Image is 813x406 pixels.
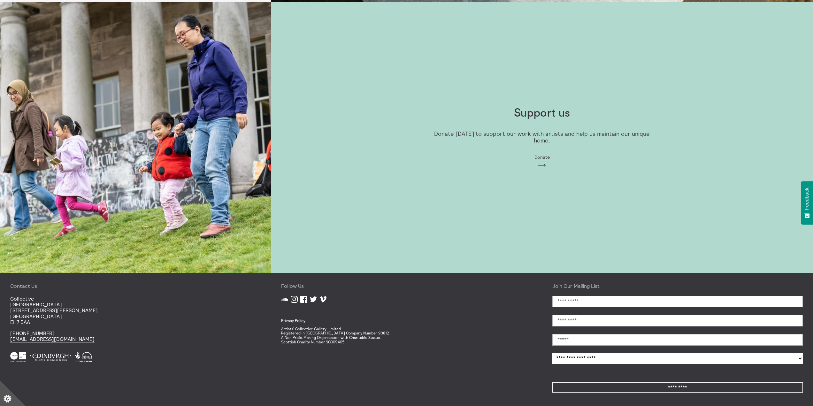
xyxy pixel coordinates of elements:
h4: Join Our Mailing List [552,283,803,289]
p: Artists' Collective Gallery Limited Registered in [GEOGRAPHIC_DATA] Company Number 93812 A Non Pr... [281,327,532,344]
h4: Contact Us [10,283,261,289]
img: Creative Scotland [10,352,26,362]
img: Heritage Lottery Fund [75,352,92,362]
p: [PHONE_NUMBER] [10,330,261,342]
span: Feedback [804,188,810,210]
a: [EMAIL_ADDRESS][DOMAIN_NAME] [10,336,95,342]
img: City Of Edinburgh Council White [30,352,71,362]
p: Collective [GEOGRAPHIC_DATA] [STREET_ADDRESS][PERSON_NAME] [GEOGRAPHIC_DATA] EH7 5AA [10,296,261,325]
h4: Follow Us [281,283,532,289]
p: Donate [DATE] to support our work with artists and help us maintain our unique home. [430,131,655,144]
button: Feedback - Show survey [801,181,813,225]
a: Privacy Policy [281,318,305,323]
span: Donate [534,155,550,160]
h1: Support us [514,107,570,120]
